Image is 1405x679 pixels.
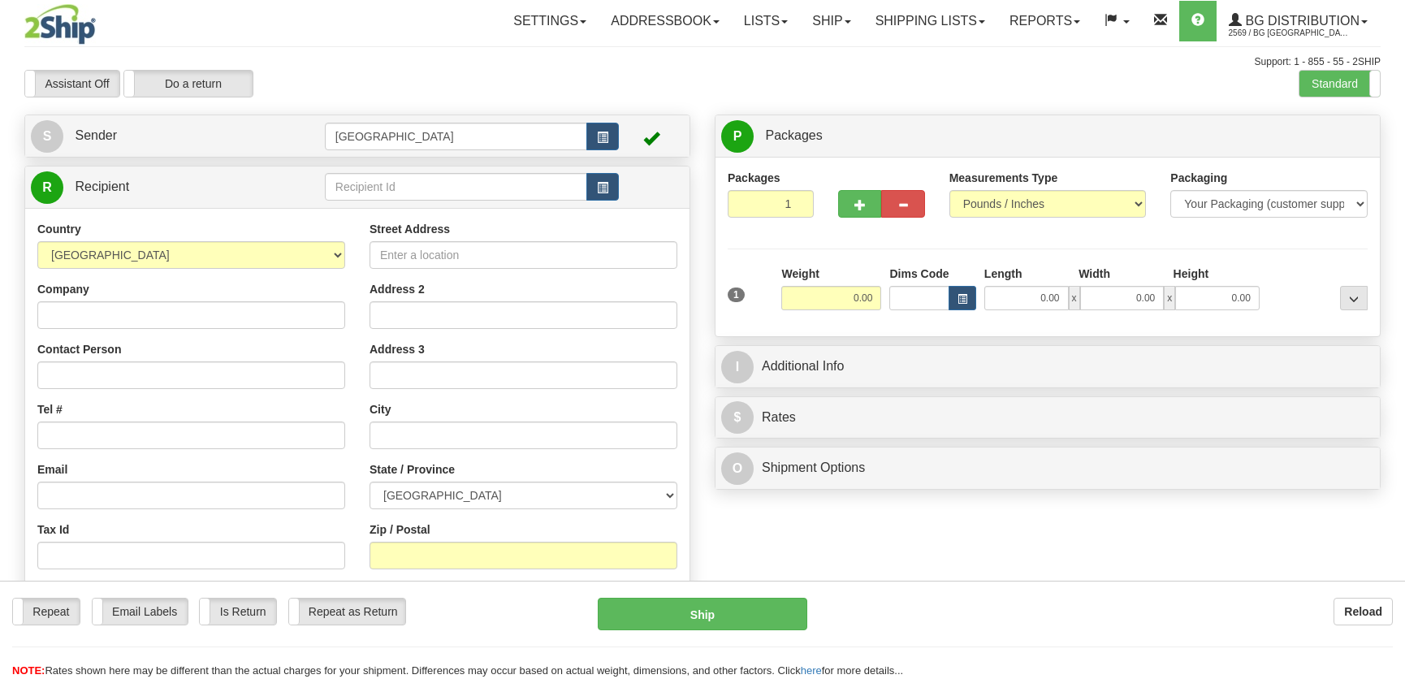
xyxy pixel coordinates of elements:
[599,1,732,41] a: Addressbook
[1069,286,1080,310] span: x
[728,288,745,302] span: 1
[37,281,89,297] label: Company
[1229,25,1351,41] span: 2569 / BG [GEOGRAPHIC_DATA] (PRINCIPAL)
[12,664,45,677] span: NOTE:
[1217,1,1380,41] a: BG Distribution 2569 / BG [GEOGRAPHIC_DATA] (PRINCIPAL)
[75,179,129,193] span: Recipient
[370,521,430,538] label: Zip / Postal
[728,170,780,186] label: Packages
[721,350,1374,383] a: IAdditional Info
[984,266,1022,282] label: Length
[949,170,1058,186] label: Measurements Type
[800,1,862,41] a: Ship
[289,599,405,625] label: Repeat as Return
[1170,170,1227,186] label: Packaging
[721,452,754,485] span: O
[721,351,754,383] span: I
[370,241,677,269] input: Enter a location
[721,120,754,153] span: P
[781,266,819,282] label: Weight
[1079,266,1110,282] label: Width
[1164,286,1175,310] span: x
[370,461,455,478] label: State / Province
[31,119,325,153] a: S Sender
[721,401,754,434] span: $
[37,461,67,478] label: Email
[732,1,800,41] a: Lists
[997,1,1092,41] a: Reports
[31,171,63,204] span: R
[325,173,587,201] input: Recipient Id
[598,598,807,630] button: Ship
[721,452,1374,485] a: OShipment Options
[37,401,63,417] label: Tel #
[124,71,253,97] label: Do a return
[31,120,63,153] span: S
[370,281,425,297] label: Address 2
[801,664,822,677] a: here
[1299,71,1380,97] label: Standard
[721,119,1374,153] a: P Packages
[1344,605,1382,618] b: Reload
[200,599,275,625] label: Is Return
[75,128,117,142] span: Sender
[325,123,587,150] input: Sender Id
[1174,266,1209,282] label: Height
[1340,286,1368,310] div: ...
[24,55,1381,69] div: Support: 1 - 855 - 55 - 2SHIP
[13,599,80,625] label: Repeat
[863,1,997,41] a: Shipping lists
[24,4,96,45] img: logo2569.jpg
[889,266,949,282] label: Dims Code
[93,599,188,625] label: Email Labels
[765,128,822,142] span: Packages
[1334,598,1393,625] button: Reload
[37,221,81,237] label: Country
[37,341,121,357] label: Contact Person
[31,171,292,204] a: R Recipient
[25,71,119,97] label: Assistant Off
[370,401,391,417] label: City
[1242,14,1360,28] span: BG Distribution
[501,1,599,41] a: Settings
[370,341,425,357] label: Address 3
[1368,257,1403,422] iframe: chat widget
[721,401,1374,435] a: $Rates
[370,221,450,237] label: Street Address
[37,521,69,538] label: Tax Id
